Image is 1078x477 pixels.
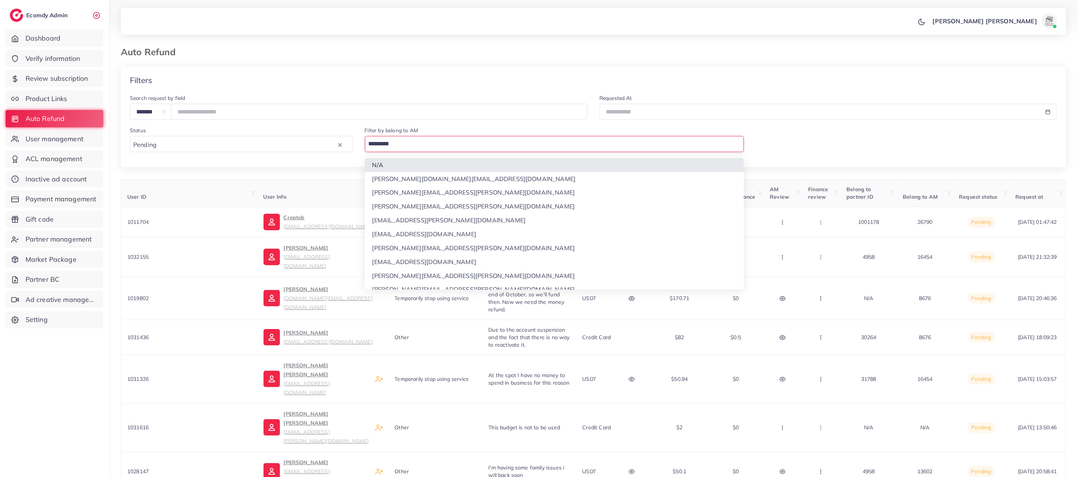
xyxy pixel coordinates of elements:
[6,30,103,47] a: Dashboard
[284,380,330,395] small: [EMAIL_ADDRESS][DOMAIN_NAME]
[6,50,103,67] a: Verify information
[365,136,744,152] div: Search for option
[284,285,383,312] p: [PERSON_NAME]
[284,338,373,345] small: [EMAIL_ADDRESS][DOMAIN_NAME]
[263,419,280,436] img: ic-user-info.36bf1079.svg
[127,219,149,225] span: 1011704
[26,255,77,264] span: Market Package
[26,174,87,184] span: Inactive ad account
[6,70,103,87] a: Review subscription
[10,9,23,22] img: logo
[6,90,103,107] a: Product Links
[284,254,330,269] small: [EMAIL_ADDRESS][DOMAIN_NAME]
[26,295,98,305] span: Ad creative management
[933,17,1037,26] p: [PERSON_NAME] [PERSON_NAME]
[6,231,103,248] a: Partner management
[26,33,60,43] span: Dashboard
[6,291,103,308] a: Ad creative management
[6,171,103,188] a: Inactive ad account
[127,193,146,200] span: User ID
[263,193,286,200] span: User Info
[6,211,103,228] a: Gift code
[6,110,103,127] a: Auto Refund
[263,329,280,346] img: ic-user-info.36bf1079.svg
[127,424,149,431] span: 1031616
[395,376,469,382] span: Temporarily stop using service
[284,213,373,231] p: Croptob
[26,234,92,244] span: Partner management
[395,468,409,475] span: Other
[284,361,369,397] p: [PERSON_NAME] [PERSON_NAME]
[263,243,369,270] a: [PERSON_NAME][EMAIL_ADDRESS][DOMAIN_NAME]
[159,137,336,150] input: Search for option
[6,130,103,148] a: User management
[263,409,369,445] a: [PERSON_NAME] [PERSON_NAME][EMAIL_ADDRESS][PERSON_NAME][DOMAIN_NAME]
[6,251,103,268] a: Market Package
[395,295,469,302] span: Temporarily stop using service
[26,134,83,144] span: User management
[284,243,369,270] p: [PERSON_NAME]
[10,9,69,22] a: logoEcomdy Admin
[263,285,383,312] a: [PERSON_NAME][DOMAIN_NAME][EMAIL_ADDRESS][DOMAIN_NAME]
[284,328,373,346] p: [PERSON_NAME]
[26,114,65,124] span: Auto Refund
[284,429,369,444] small: [EMAIL_ADDRESS][PERSON_NAME][DOMAIN_NAME]
[127,376,149,382] span: 1031326
[395,193,432,200] span: Refund reason
[26,194,96,204] span: Payment management
[26,214,54,224] span: Gift code
[395,334,409,341] span: Other
[284,223,373,229] small: [EMAIL_ADDRESS][DOMAIN_NAME]
[263,214,280,230] img: ic-user-info.36bf1079.svg
[395,254,469,260] span: Temporarily stop using service
[127,254,149,260] span: 1032155
[6,190,103,208] a: Payment management
[929,14,1060,29] a: [PERSON_NAME] [PERSON_NAME]avatar
[263,290,280,306] img: ic-user-info.36bf1079.svg
[395,219,469,225] span: Temporarily stop using service
[263,328,373,346] a: [PERSON_NAME][EMAIL_ADDRESS][DOMAIN_NAME]
[6,150,103,168] a: ACL management
[284,295,373,310] small: [DOMAIN_NAME][EMAIL_ADDRESS][DOMAIN_NAME]
[1042,14,1057,29] img: avatar
[127,334,149,341] span: 1031436
[130,136,353,152] div: Search for option
[395,424,409,431] span: Other
[26,74,88,83] span: Review subscription
[26,12,69,19] h2: Ecomdy Admin
[127,295,149,302] span: 1019802
[366,137,735,150] input: Search for option
[6,271,103,288] a: Partner BC
[26,315,48,325] span: Setting
[263,249,280,265] img: ic-user-info.36bf1079.svg
[26,94,68,104] span: Product Links
[26,54,80,63] span: Verify information
[263,371,280,387] img: ic-user-info.36bf1079.svg
[284,409,369,445] p: [PERSON_NAME] [PERSON_NAME]
[26,275,60,284] span: Partner BC
[26,154,82,164] span: ACL management
[127,468,149,475] span: 1028147
[263,361,369,397] a: [PERSON_NAME] [PERSON_NAME][EMAIL_ADDRESS][DOMAIN_NAME]
[263,213,373,231] a: Croptob[EMAIL_ADDRESS][DOMAIN_NAME]
[6,311,103,328] a: Setting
